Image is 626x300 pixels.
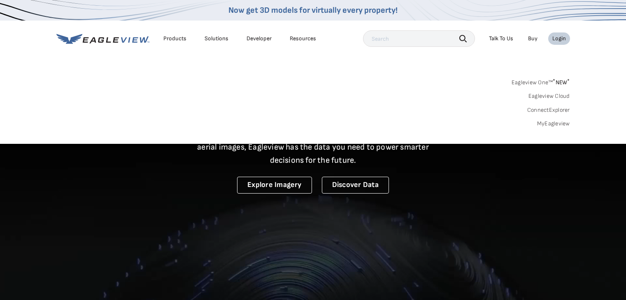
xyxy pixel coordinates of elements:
[527,106,570,114] a: ConnectExplorer
[247,35,272,42] a: Developer
[489,35,513,42] div: Talk To Us
[205,35,228,42] div: Solutions
[290,35,316,42] div: Resources
[552,35,566,42] div: Login
[163,35,186,42] div: Products
[512,76,570,86] a: Eagleview One™*NEW*
[363,30,475,47] input: Search
[237,177,312,194] a: Explore Imagery
[528,35,538,42] a: Buy
[187,127,439,167] p: A new era starts here. Built on more than 3.5 billion high-resolution aerial images, Eagleview ha...
[528,92,570,100] a: Eagleview Cloud
[228,5,398,15] a: Now get 3D models for virtually every property!
[553,79,570,86] span: NEW
[537,120,570,127] a: MyEagleview
[322,177,389,194] a: Discover Data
